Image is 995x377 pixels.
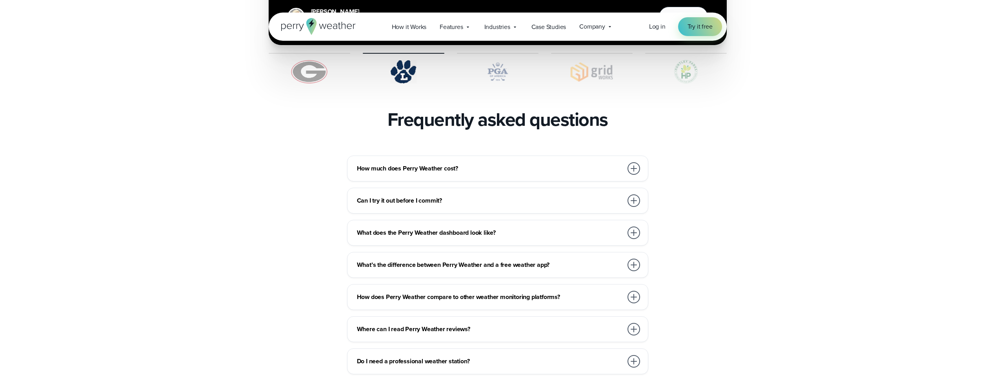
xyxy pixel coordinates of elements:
[357,357,623,366] h3: Do I need a professional weather station?
[525,19,573,35] a: Case Studies
[484,22,510,32] span: Industries
[531,22,566,32] span: Case Studies
[357,260,623,270] h3: What’s the difference between Perry Weather and a free weather app?
[392,22,427,32] span: How it Works
[688,22,713,31] span: Try it free
[440,22,463,32] span: Features
[387,109,608,130] h2: Frequently asked questions
[311,7,367,16] div: [PERSON_NAME]
[357,292,623,302] h3: How does Perry Weather compare to other weather monitoring platforms?
[659,7,708,26] button: Watch
[649,22,666,31] a: Log in
[357,324,623,334] h3: Where can I read Perry Weather reviews?
[551,60,633,83] img: Gridworks.svg
[579,22,605,31] span: Company
[385,19,433,35] a: How it Works
[357,228,623,237] h3: What does the Perry Weather dashboard look like?
[457,60,538,83] img: PGA.svg
[678,17,722,36] a: Try it free
[357,164,623,173] h3: How much does Perry Weather cost?
[672,12,688,21] span: Watch
[357,196,623,205] h3: Can I try it out before I commit?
